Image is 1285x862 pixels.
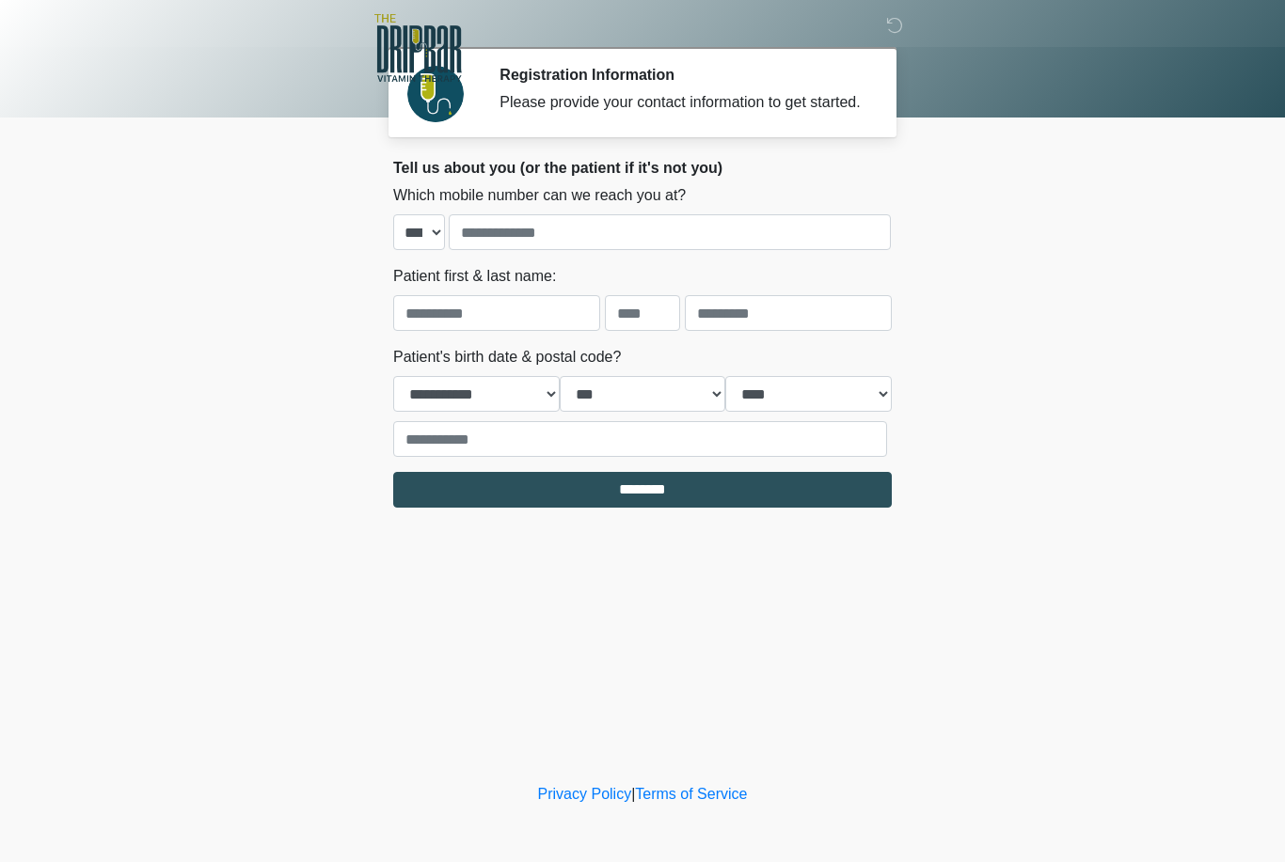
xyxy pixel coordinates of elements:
[393,184,686,207] label: Which mobile number can we reach you at?
[635,786,747,802] a: Terms of Service
[393,159,892,177] h2: Tell us about you (or the patient if it's not you)
[374,14,462,82] img: The DRIPBaR - Lubbock Logo
[393,346,621,368] label: Patient's birth date & postal code?
[500,91,864,114] div: Please provide your contact information to get started.
[631,786,635,802] a: |
[393,265,556,288] label: Patient first & last name:
[538,786,632,802] a: Privacy Policy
